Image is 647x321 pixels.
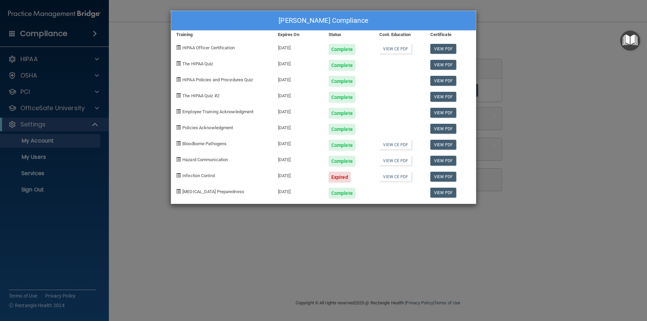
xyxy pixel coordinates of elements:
[620,31,640,51] button: Open Resource Center
[182,109,253,114] span: Employee Training Acknowledgment
[273,183,323,199] div: [DATE]
[273,151,323,167] div: [DATE]
[273,87,323,103] div: [DATE]
[430,92,457,102] a: View PDF
[379,44,412,54] a: View CE PDF
[182,141,227,146] span: Bloodborne Pathogens
[273,31,323,39] div: Expires On
[430,140,457,150] a: View PDF
[329,156,355,167] div: Complete
[329,108,355,119] div: Complete
[182,77,253,82] span: HIPAA Policies and Procedures Quiz
[379,172,412,182] a: View CE PDF
[182,61,213,66] span: The HIPAA Quiz
[171,11,476,31] div: [PERSON_NAME] Compliance
[273,39,323,55] div: [DATE]
[379,140,412,150] a: View CE PDF
[430,60,457,70] a: View PDF
[273,55,323,71] div: [DATE]
[273,167,323,183] div: [DATE]
[273,71,323,87] div: [DATE]
[329,76,355,87] div: Complete
[273,119,323,135] div: [DATE]
[171,31,273,39] div: Training
[329,188,355,199] div: Complete
[430,172,457,182] a: View PDF
[329,44,355,55] div: Complete
[182,125,233,130] span: Policies Acknowledgment
[529,273,639,300] iframe: Drift Widget Chat Controller
[374,31,425,39] div: Cont. Education
[430,188,457,198] a: View PDF
[323,31,374,39] div: Status
[430,44,457,54] a: View PDF
[182,45,235,50] span: HIPAA Officer Certification
[425,31,476,39] div: Certificate
[182,173,215,178] span: Infection Control
[379,156,412,166] a: View CE PDF
[329,172,351,183] div: Expired
[273,135,323,151] div: [DATE]
[182,157,228,162] span: Hazard Communication
[430,108,457,118] a: View PDF
[430,76,457,86] a: View PDF
[430,124,457,134] a: View PDF
[182,93,219,98] span: The HIPAA Quiz #2
[329,60,355,71] div: Complete
[182,189,244,194] span: [MEDICAL_DATA] Preparedness
[329,92,355,103] div: Complete
[273,103,323,119] div: [DATE]
[329,124,355,135] div: Complete
[329,140,355,151] div: Complete
[430,156,457,166] a: View PDF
